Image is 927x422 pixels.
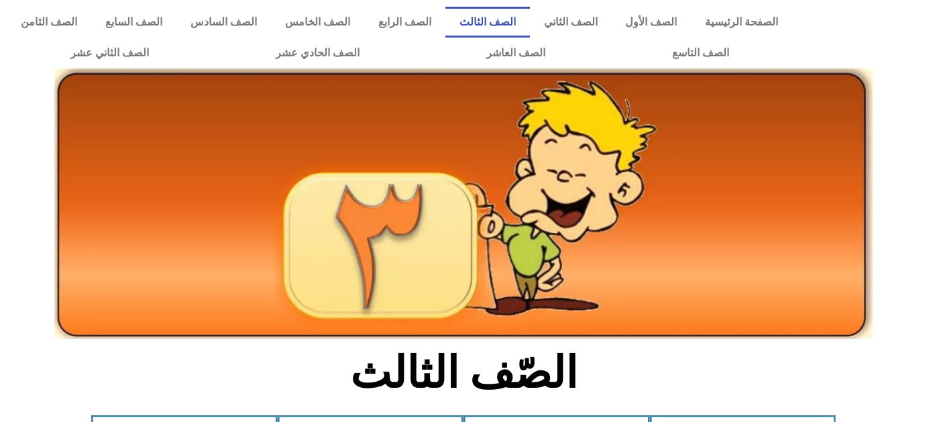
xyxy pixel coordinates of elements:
[608,38,792,68] a: الصف التاسع
[91,7,176,38] a: الصف السابع
[242,347,686,399] h2: الصّف الثالث
[611,7,691,38] a: الصف الأول
[423,38,608,68] a: الصف العاشر
[691,7,792,38] a: الصفحة الرئيسية
[530,7,612,38] a: الصف الثاني
[7,38,212,68] a: الصف الثاني عشر
[271,7,364,38] a: الصف الخامس
[212,38,423,68] a: الصف الحادي عشر
[364,7,445,38] a: الصف الرابع
[445,7,530,38] a: الصف الثالث
[7,7,91,38] a: الصف الثامن
[176,7,271,38] a: الصف السادس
